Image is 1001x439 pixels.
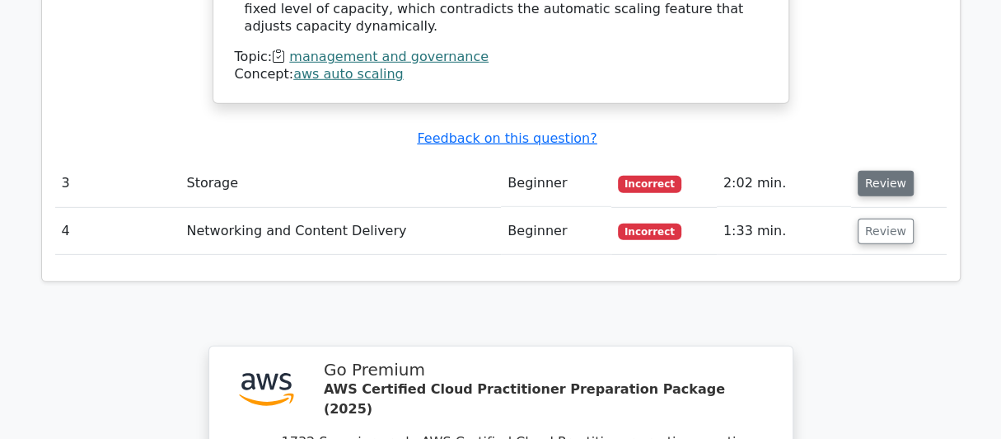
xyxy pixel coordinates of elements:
td: Beginner [501,208,611,255]
td: 2:02 min. [717,160,851,207]
div: Topic: [235,49,767,66]
button: Review [858,219,914,244]
td: 3 [55,160,180,207]
td: Storage [180,160,501,207]
a: management and governance [289,49,489,64]
td: Networking and Content Delivery [180,208,501,255]
span: Incorrect [618,224,681,240]
td: Beginner [501,160,611,207]
td: 1:33 min. [717,208,851,255]
a: Feedback on this question? [417,130,596,146]
div: Concept: [235,66,767,83]
a: aws auto scaling [293,66,404,82]
td: 4 [55,208,180,255]
span: Incorrect [618,176,681,192]
button: Review [858,171,914,196]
